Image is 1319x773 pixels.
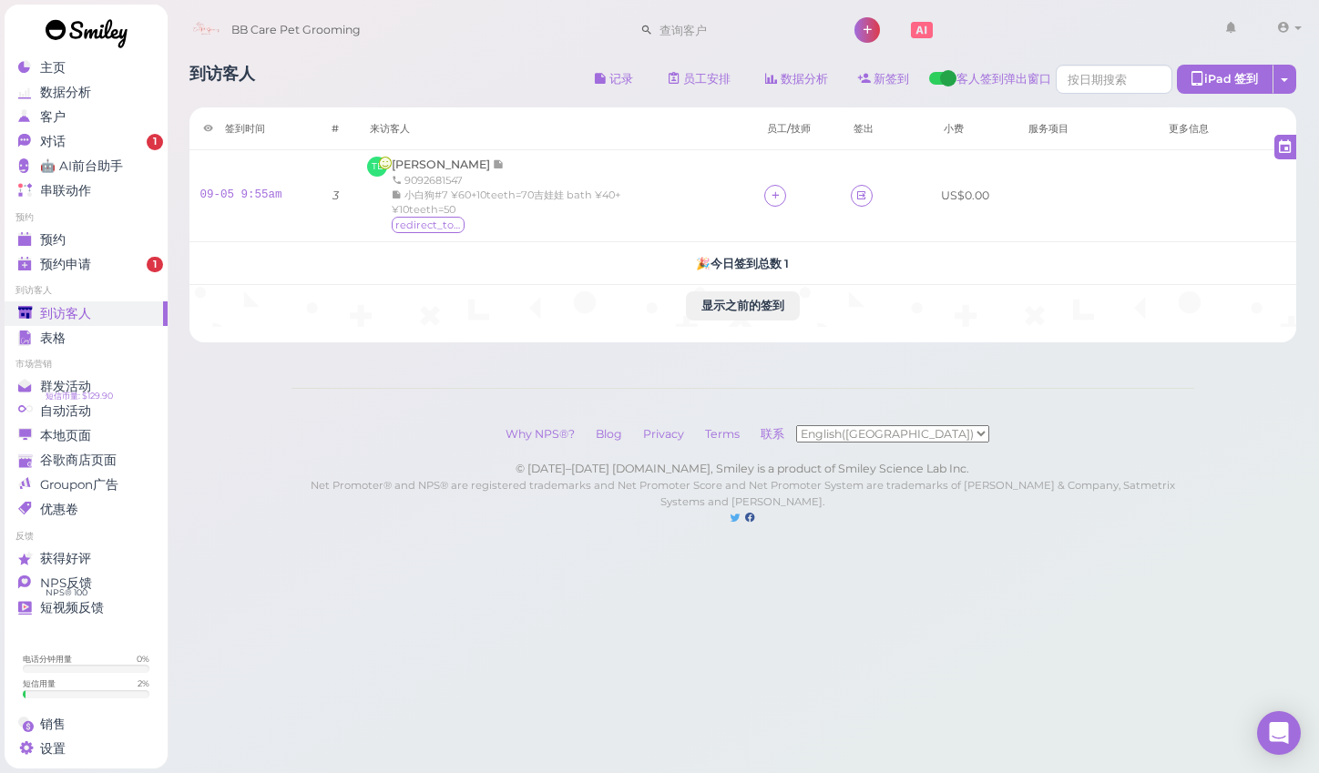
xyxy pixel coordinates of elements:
[200,257,1286,270] h5: 🎉 今日签到总数 1
[496,427,584,441] a: Why NPS®?
[40,60,66,76] span: 主页
[189,65,255,98] h1: 到访客人
[147,257,163,273] span: 1
[40,453,117,468] span: 谷歌商店页面
[46,585,87,600] span: NPS® 100
[930,107,1015,150] th: 小费
[493,158,505,171] span: 记录
[291,461,1194,477] div: © [DATE]–[DATE] [DOMAIN_NAME], Smiley is a product of Smiley Science Lab Inc.
[5,105,168,129] a: 客户
[5,326,168,351] a: 表格
[5,178,168,203] a: 串联动作
[138,677,149,689] div: 2 %
[356,107,753,150] th: 来访客人
[840,107,897,150] th: 签出
[5,712,168,737] a: 销售
[579,65,649,94] button: 记录
[328,121,343,136] div: #
[40,232,66,248] span: 预约
[200,188,282,201] a: 09-05 9:55am
[752,427,796,441] a: 联系
[686,291,800,320] button: 显示之前的签到
[40,717,66,732] span: 销售
[392,188,620,216] span: 小白狗#7 ¥60+10teeth=70吉娃娃 bath ¥40+¥10teeth=50
[5,56,168,80] a: 主页
[5,301,168,326] a: 到访客人
[5,423,168,448] a: 本地页面
[40,575,92,591] span: NPS反馈
[392,217,465,233] span: redirect_to_google
[392,158,505,171] a: [PERSON_NAME]
[5,154,168,178] a: 🤖 AI前台助手
[40,428,91,443] span: 本地页面
[332,188,339,202] i: 3
[930,150,1015,242] td: US$0.00
[392,158,493,171] span: [PERSON_NAME]
[1257,711,1301,755] div: Open Intercom Messenger
[587,427,631,441] a: Blog
[5,284,168,297] li: 到访客人
[311,479,1175,508] small: Net Promoter® and NPS® are registered trademarks and Net Promoter Score and Net Promoter System a...
[1177,65,1273,94] div: iPad 签到
[5,448,168,473] a: 谷歌商店页面
[5,211,168,224] li: 预约
[753,107,839,150] th: 员工/技师
[696,427,749,441] a: Terms
[40,741,66,757] span: 设置
[5,595,168,620] a: 短视频反馈
[40,600,104,615] span: 短视频反馈
[1056,65,1172,94] input: 按日期搜索
[751,65,844,94] a: 数据分析
[40,331,66,346] span: 表格
[367,157,387,177] span: TE
[653,65,746,94] a: 员工安排
[23,677,56,689] div: 短信用量
[5,374,168,399] a: 群发活动 短信币量: $129.90
[653,15,830,45] input: 查询客户
[5,252,168,277] a: 预约申请 1
[40,403,91,419] span: 自动活动
[40,306,91,321] span: 到访客人
[5,473,168,497] a: Groupon广告
[5,737,168,761] a: 设置
[40,551,91,566] span: 获得好评
[40,183,91,198] span: 串联动作
[46,389,113,403] span: 短信币量: $129.90
[5,358,168,371] li: 市场营销
[40,379,91,394] span: 群发活动
[5,399,168,423] a: 自动活动
[147,134,163,150] span: 1
[189,107,315,150] th: 签到时间
[392,173,674,188] div: 9092681547
[5,530,168,543] li: 反馈
[40,477,118,493] span: Groupon广告
[137,653,149,665] div: 0 %
[40,109,66,125] span: 客户
[40,158,123,174] span: 🤖 AI前台助手
[5,129,168,154] a: 对话 1
[1015,107,1156,150] th: 服务项目
[40,502,78,517] span: 优惠卷
[634,427,693,441] a: Privacy
[23,653,72,665] div: 电话分钟用量
[844,65,925,94] a: 新签到
[5,228,168,252] a: 预约
[40,257,91,272] span: 预约申请
[956,71,1051,98] span: 客人签到弹出窗口
[5,497,168,522] a: 优惠卷
[1155,107,1296,150] th: 更多信息
[40,134,66,149] span: 对话
[40,85,91,100] span: 数据分析
[231,5,361,56] span: BB Care Pet Grooming
[5,571,168,595] a: NPS反馈 NPS® 100
[5,546,168,571] a: 获得好评
[5,80,168,105] a: 数据分析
